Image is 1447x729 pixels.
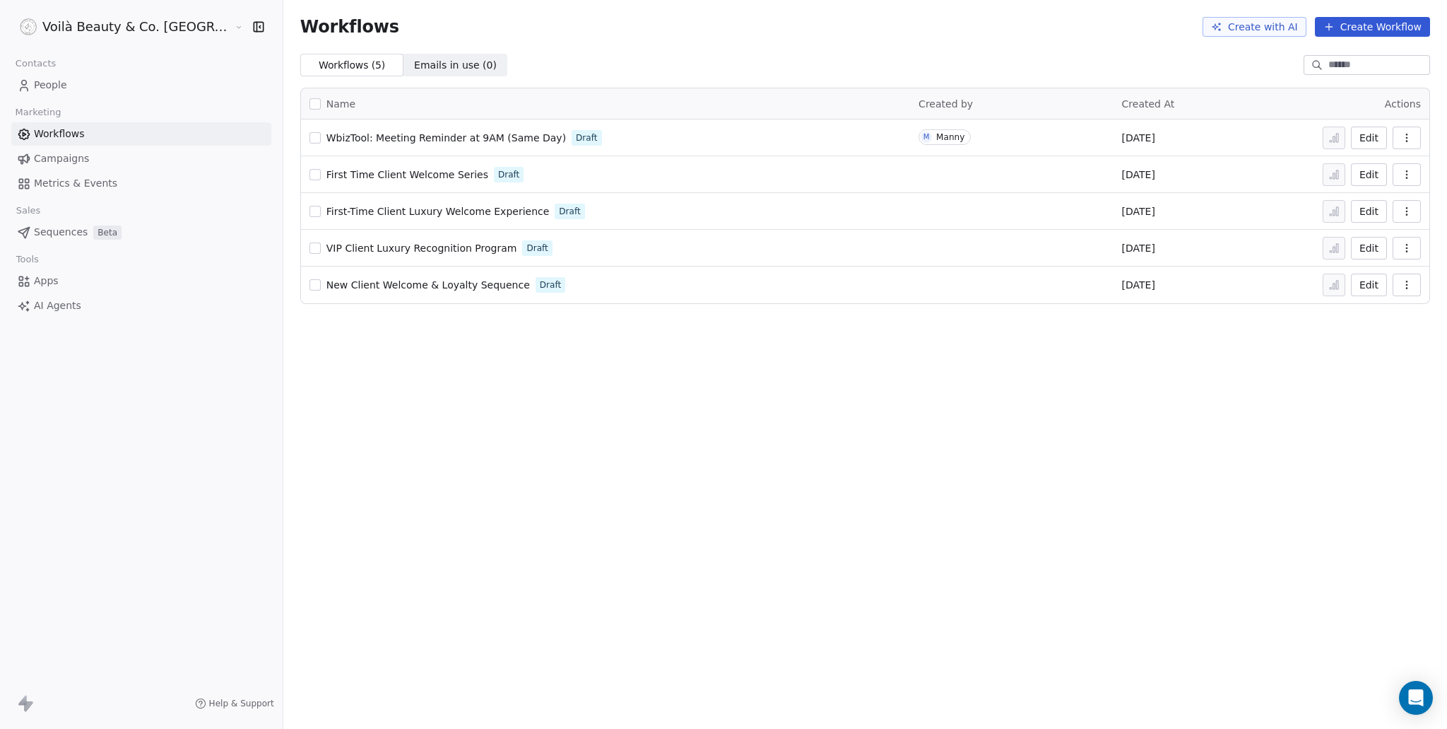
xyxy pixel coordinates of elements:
button: Edit [1351,274,1387,296]
button: Edit [1351,127,1387,149]
a: First Time Client Welcome Series [326,168,488,182]
span: Draft [498,168,519,181]
span: Voilà Beauty & Co. [GEOGRAPHIC_DATA] [42,18,231,36]
span: Campaigns [34,151,89,166]
span: Draft [540,279,561,291]
a: Metrics & Events [11,172,271,195]
span: Emails in use ( 0 ) [414,58,497,73]
a: Workflows [11,122,271,146]
span: Created by [919,98,973,110]
span: New Client Welcome & Loyalty Sequence [326,279,530,291]
span: First Time Client Welcome Series [326,169,488,180]
span: Sales [10,200,47,221]
span: Name [326,97,355,112]
span: Help & Support [209,698,274,709]
span: Metrics & Events [34,176,117,191]
a: People [11,74,271,97]
a: WbizTool: Meeting Reminder at 9AM (Same Day) [326,131,566,145]
span: Sequences [34,225,88,240]
button: Voilà Beauty & Co. [GEOGRAPHIC_DATA] [17,15,224,39]
span: Draft [576,132,597,144]
a: SequencesBeta [11,221,271,244]
span: [DATE] [1122,131,1155,145]
span: Workflows [34,127,85,141]
a: VIP Client Luxury Recognition Program [326,241,517,255]
span: [DATE] [1122,204,1155,218]
a: Help & Support [195,698,274,709]
span: Tools [10,249,45,270]
span: People [34,78,67,93]
a: AI Agents [11,294,271,317]
img: Voila_Beauty_And_Co_Logo.png [20,18,37,35]
a: New Client Welcome & Loyalty Sequence [326,278,530,292]
span: [DATE] [1122,278,1155,292]
span: WbizTool: Meeting Reminder at 9AM (Same Day) [326,132,566,144]
span: Draft [526,242,548,255]
span: [DATE] [1122,168,1155,182]
span: Actions [1385,98,1421,110]
button: Edit [1351,163,1387,186]
a: First-Time Client Luxury Welcome Experience [326,204,550,218]
div: Open Intercom Messenger [1399,681,1433,715]
span: VIP Client Luxury Recognition Program [326,243,517,254]
span: First-Time Client Luxury Welcome Experience [326,206,550,217]
span: Beta [93,226,122,240]
div: M [923,132,930,143]
span: AI Agents [34,298,81,313]
span: Contacts [9,53,62,74]
span: Draft [559,205,580,218]
button: Edit [1351,200,1387,223]
button: Edit [1351,237,1387,259]
span: Marketing [9,102,67,123]
span: Apps [34,274,59,288]
a: Campaigns [11,147,271,170]
span: Workflows [300,17,399,37]
span: Created At [1122,98,1175,110]
button: Create Workflow [1315,17,1430,37]
a: Apps [11,269,271,293]
div: Manny [936,132,964,142]
button: Create with AI [1203,17,1306,37]
span: [DATE] [1122,241,1155,255]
